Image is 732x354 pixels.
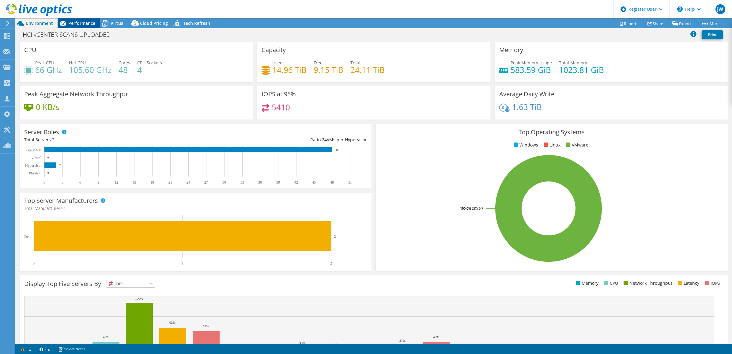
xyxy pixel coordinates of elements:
span: Peak Memory Usage [511,60,552,66]
text: Virtual [31,156,42,160]
text: 1 [181,261,183,265]
text: 9 [97,180,99,185]
h3: Top Operating Systems [380,129,723,135]
text: 48 [336,148,339,151]
h3: Server Roles [24,129,59,135]
text: Dell [24,234,31,239]
text: 2 [59,164,61,167]
text: 36 [258,180,262,185]
text: 63% [169,321,175,324]
text: 42% [103,335,109,339]
text: 27 [204,180,208,185]
tspan: ESXi 6.7 [471,206,483,211]
span: JW [715,4,725,14]
span: Tech Refresh [183,20,210,26]
text: 42% [433,335,439,339]
span: Net CPU [69,60,86,66]
text: 58% [203,324,209,328]
div: Total Servers: [24,136,195,143]
h4: 0 KB/s [36,104,59,110]
a: Reports [614,19,643,28]
li: CPU [602,280,618,287]
span: Cores [119,60,130,66]
h4: 583.59 GiB [511,67,552,73]
h4: 1.63 TiB [512,104,542,110]
span: Peak CPU [35,60,54,66]
text: 24 [187,180,190,185]
text: 33 [240,180,244,185]
h4: 9.15 TiB [314,67,343,73]
h3: Peak Aggregate Network Throughput [24,91,129,97]
text: 15 [132,180,136,185]
span: Used [272,60,283,66]
h3: CPU [24,47,36,53]
li: Windows [512,142,538,148]
text: 2 [330,261,332,265]
span: 2 [52,137,55,143]
a: More [696,19,724,28]
text: Hypervisor [25,163,42,168]
span: Total Memory [559,60,587,66]
text: 0 [47,171,49,174]
h3: Top Server Manufacturers [24,197,98,204]
span: 24 [322,137,327,143]
h3: IOPS at 95% [262,91,296,97]
text: 6 [79,180,81,185]
h1: HCI vCENTER SCANS UPLOADED [20,31,120,38]
h3: Memory [499,47,523,53]
text: 18 [150,180,154,185]
h4: Total Manufacturers: [24,205,367,212]
text: 21 [168,180,172,185]
span: Free [314,60,323,66]
h4: 14.96 TiB [272,67,307,73]
svg: \n [677,6,683,12]
h4: 4 [137,67,162,73]
li: Network Throughput [622,280,672,287]
li: Latency [676,280,699,287]
li: VMware [564,142,588,148]
text: 33% [299,341,305,345]
text: 51 [348,180,352,185]
text: 45 [312,180,316,185]
span: CPU Sockets [137,60,162,66]
a: Print [702,30,723,39]
a: Export [668,19,696,28]
span: Virtual [111,20,125,26]
a: Project Notes [54,345,90,353]
h3: Capacity [262,47,286,53]
span: Environment [26,20,53,26]
text: 3 [62,180,63,185]
h4: 1023.81 GiB [559,67,604,73]
h4: 48 [119,67,130,73]
li: IOPS [703,280,720,287]
text: 31% [333,343,339,346]
span: 1 [63,205,66,211]
span: IOPS [107,280,155,287]
span: Performance [68,20,95,26]
h3: Average Daily Write [499,91,554,97]
li: Linux [542,142,560,148]
text: 37% [399,339,406,342]
h4: 5410 [272,104,290,111]
a: 2 [35,345,54,353]
text: 12 [115,180,118,185]
h4: 105.60 GHz [69,67,111,73]
span: Cloud Pricing [140,20,168,26]
div: Ratio: VMs per Hypervisor [195,136,367,143]
text: Physical [29,171,41,175]
a: 1 [17,345,36,353]
text: 39 [276,180,280,185]
text: 100% [135,297,143,300]
h4: 24.11 TiB [350,67,385,73]
a: Share [643,19,668,28]
text: 42 [294,180,298,185]
span: Total [350,60,360,66]
text: 0 [43,180,45,185]
text: 0 [33,261,35,265]
h4: 66 GHz [35,67,62,73]
text: 0 [47,156,49,159]
tspan: 100.0% [460,206,471,211]
li: Memory [574,280,598,287]
text: 48 [330,180,334,185]
text: 2 [334,234,336,238]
